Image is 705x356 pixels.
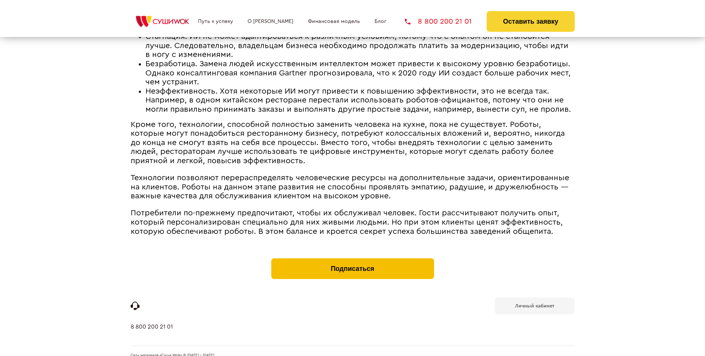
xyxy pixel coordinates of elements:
span: 8 800 200 21 01 [418,18,472,25]
span: Безработица. Замена людей искусственным интеллектом может привести к высокому уровню безработицы.... [145,60,571,86]
button: Подписаться [271,258,434,279]
a: Путь к успеху [198,19,233,24]
a: Финансовая модель [308,19,360,24]
a: Блог [375,19,386,24]
span: Кроме того, технологии, способной полностью заменить человека на кухне, пока не существует. Робот... [131,121,565,165]
a: О [PERSON_NAME] [248,19,293,24]
a: 8 800 200 21 01 [131,323,173,346]
span: Потребители по-прежнему предпочитают, чтобы их обслуживал человек. Гости рассчитывают получить оп... [131,209,563,235]
button: Оставить заявку [487,11,574,32]
a: Личный кабинет [495,298,575,314]
a: 8 800 200 21 01 [405,18,472,25]
span: Неэффективность. Хотя некоторые ИИ могут привести к повышению эффективности, это не всегда так. Н... [145,87,571,113]
span: Стагнация. ИИ не может адаптироваться к различным условиям, потому что с опытом он не становится ... [145,33,568,58]
span: Технологии позволяют перераспределять человеческие ресурсы на дополнительные задачи, ориентирован... [131,174,569,200]
b: Личный кабинет [515,303,554,308]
